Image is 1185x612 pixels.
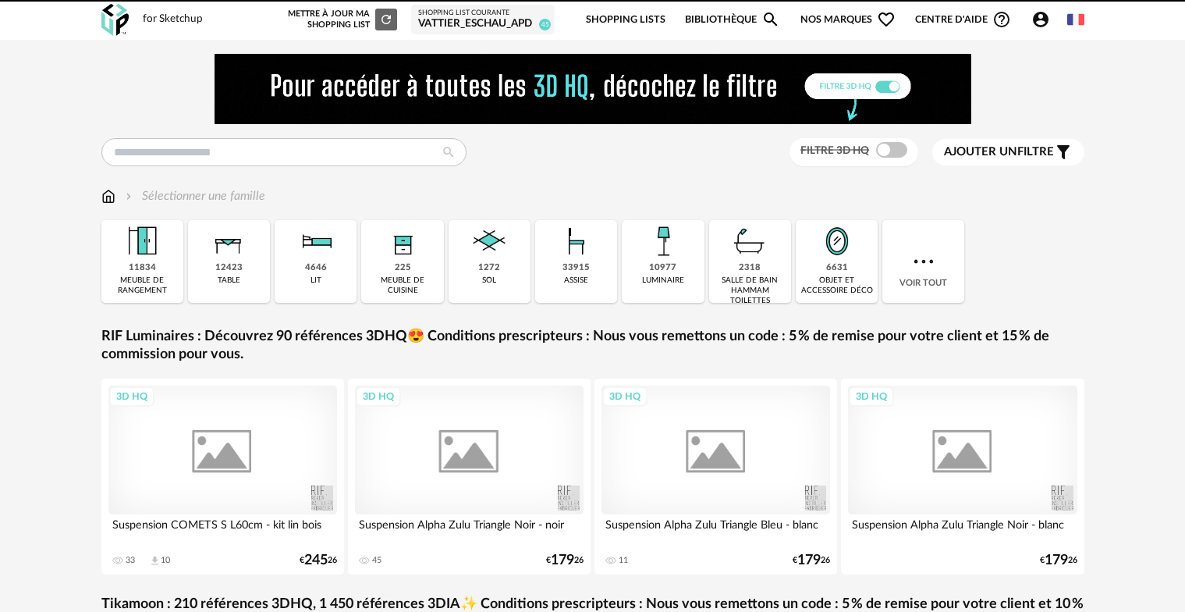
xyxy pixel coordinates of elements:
div: table [218,276,240,286]
span: Centre d'aideHelp Circle Outline icon [915,10,1011,29]
span: Help Circle Outline icon [992,10,1011,29]
a: Shopping List courante Vattier_Eschau_APD 45 [418,9,548,31]
div: € 26 [1040,555,1077,566]
div: 11834 [129,262,156,274]
div: meuble de cuisine [366,276,438,296]
span: Account Circle icon [1031,10,1050,29]
div: meuble de rangement [106,276,179,296]
div: salle de bain hammam toilettes [714,276,786,306]
span: filtre [944,144,1054,160]
span: 179 [551,555,574,566]
img: Salle%20de%20bain.png [729,220,771,262]
img: Rangement.png [381,220,424,262]
div: Suspension Alpha Zulu Triangle Noir - noir [355,514,584,546]
img: Luminaire.png [642,220,684,262]
a: 3D HQ Suspension COMETS S L60cm - kit lin bois 33 Download icon 10 €24526 [101,379,345,575]
span: Ajouter un [944,146,1017,158]
div: 3D HQ [356,386,401,407]
a: 3D HQ Suspension Alpha Zulu Triangle Noir - blanc €17926 [841,379,1084,575]
div: € 26 [793,555,830,566]
a: BibliothèqueMagnify icon [685,2,780,38]
div: sol [482,276,496,286]
img: Miroir.png [816,220,858,262]
img: svg+xml;base64,PHN2ZyB3aWR0aD0iMTYiIGhlaWdodD0iMTYiIHZpZXdCb3g9IjAgMCAxNiAxNiIgZmlsbD0ibm9uZSIgeG... [122,187,135,205]
a: 3D HQ Suspension Alpha Zulu Triangle Bleu - blanc 11 €17926 [594,379,838,575]
span: 179 [797,555,821,566]
span: 245 [304,555,328,566]
span: Heart Outline icon [877,10,896,29]
img: FILTRE%20HQ%20NEW_V1%20(4).gif [215,54,971,124]
img: more.7b13dc1.svg [910,247,938,276]
div: 1272 [478,262,500,274]
div: Vattier_Eschau_APD [418,17,548,31]
div: 10977 [649,262,676,274]
div: Sélectionner une famille [122,187,265,205]
span: Magnify icon [761,10,780,29]
div: € 26 [546,555,584,566]
div: 12423 [215,262,243,274]
img: Literie.png [295,220,337,262]
div: Suspension Alpha Zulu Triangle Noir - blanc [848,514,1077,546]
div: objet et accessoire déco [800,276,873,296]
button: Ajouter unfiltre Filter icon [932,139,1084,165]
img: Assise.png [555,220,598,262]
img: OXP [101,4,129,36]
span: Nos marques [800,2,896,38]
span: Download icon [149,555,161,567]
div: for Sketchup [143,12,203,27]
span: Account Circle icon [1031,10,1057,29]
div: assise [564,276,588,286]
div: Shopping List courante [418,9,548,18]
div: € 26 [300,555,337,566]
div: 3D HQ [849,386,894,407]
div: 33 [126,555,135,566]
span: 179 [1045,555,1068,566]
div: Suspension COMETS S L60cm - kit lin bois [108,514,338,546]
div: Mettre à jour ma Shopping List [285,9,397,30]
div: 45 [372,555,381,566]
div: 3D HQ [109,386,154,407]
a: 3D HQ Suspension Alpha Zulu Triangle Noir - noir 45 €17926 [348,379,591,575]
div: Suspension Alpha Zulu Triangle Bleu - blanc [601,514,831,546]
span: Filter icon [1054,143,1073,162]
div: 6631 [826,262,848,274]
span: 45 [539,19,551,30]
div: 4646 [305,262,327,274]
img: Table.png [208,220,250,262]
div: Voir tout [882,220,964,303]
div: lit [310,276,321,286]
img: Meuble%20de%20rangement.png [121,220,163,262]
img: fr [1067,11,1084,28]
div: 10 [161,555,170,566]
span: Refresh icon [379,15,393,23]
div: 2318 [739,262,761,274]
div: 33915 [562,262,590,274]
a: Shopping Lists [586,2,665,38]
div: 3D HQ [602,386,647,407]
img: Sol.png [468,220,510,262]
a: RIF Luminaires : Découvrez 90 références 3DHQ😍 Conditions prescripteurs : Nous vous remettons un ... [101,328,1084,365]
span: Filtre 3D HQ [800,145,869,156]
div: 11 [619,555,628,566]
img: svg+xml;base64,PHN2ZyB3aWR0aD0iMTYiIGhlaWdodD0iMTciIHZpZXdCb3g9IjAgMCAxNiAxNyIgZmlsbD0ibm9uZSIgeG... [101,187,115,205]
div: 225 [395,262,411,274]
div: luminaire [642,276,684,286]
